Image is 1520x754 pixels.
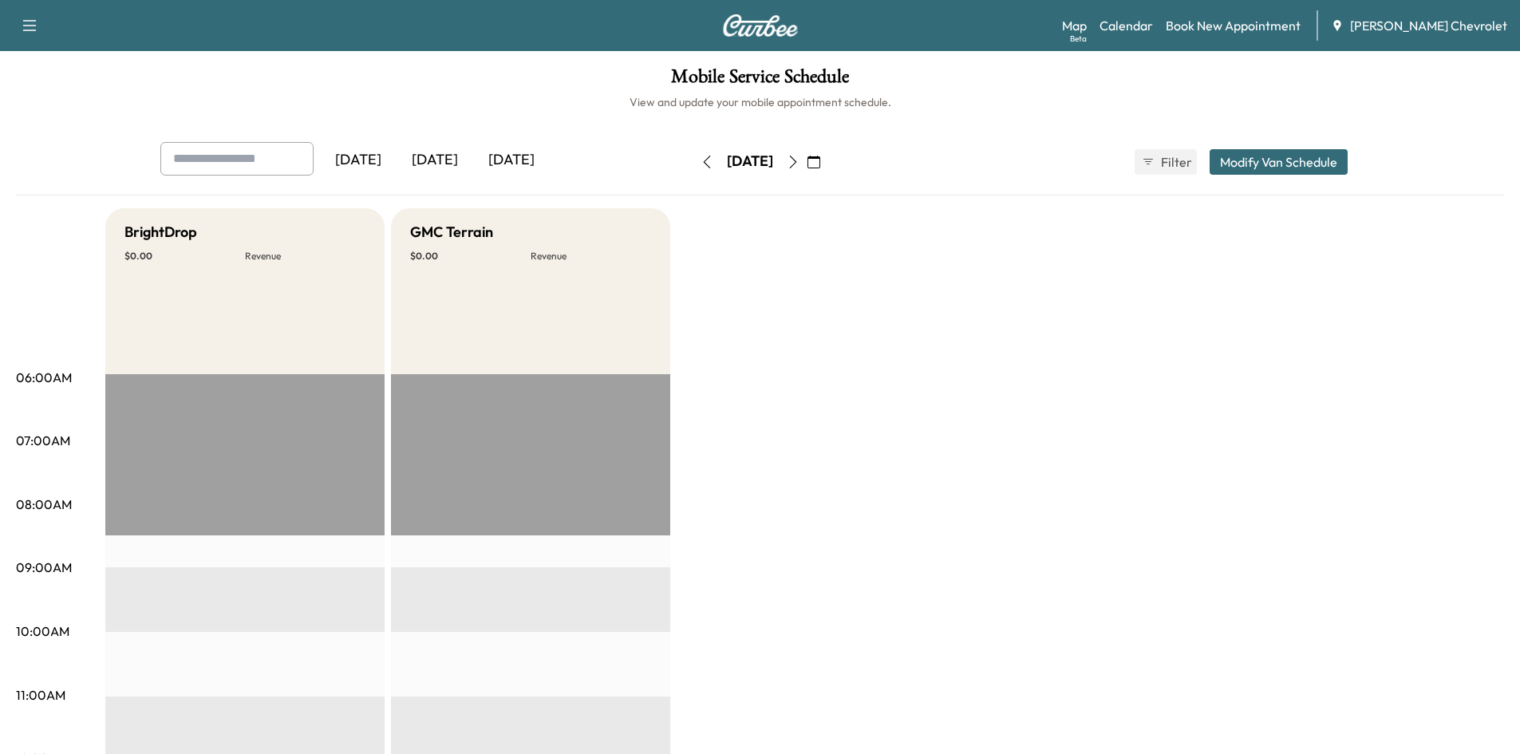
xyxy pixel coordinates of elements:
[1070,33,1087,45] div: Beta
[16,495,72,514] p: 08:00AM
[1166,16,1301,35] a: Book New Appointment
[410,221,493,243] h5: GMC Terrain
[531,250,651,263] p: Revenue
[1210,149,1348,175] button: Modify Van Schedule
[722,14,799,37] img: Curbee Logo
[1161,152,1190,172] span: Filter
[320,142,397,179] div: [DATE]
[124,250,245,263] p: $ 0.00
[1135,149,1197,175] button: Filter
[473,142,550,179] div: [DATE]
[397,142,473,179] div: [DATE]
[727,152,773,172] div: [DATE]
[245,250,365,263] p: Revenue
[16,431,70,450] p: 07:00AM
[16,94,1504,110] h6: View and update your mobile appointment schedule.
[16,67,1504,94] h1: Mobile Service Schedule
[16,685,65,705] p: 11:00AM
[16,622,69,641] p: 10:00AM
[16,558,72,577] p: 09:00AM
[1350,16,1507,35] span: [PERSON_NAME] Chevrolet
[124,221,197,243] h5: BrightDrop
[16,368,72,387] p: 06:00AM
[1100,16,1153,35] a: Calendar
[410,250,531,263] p: $ 0.00
[1062,16,1087,35] a: MapBeta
